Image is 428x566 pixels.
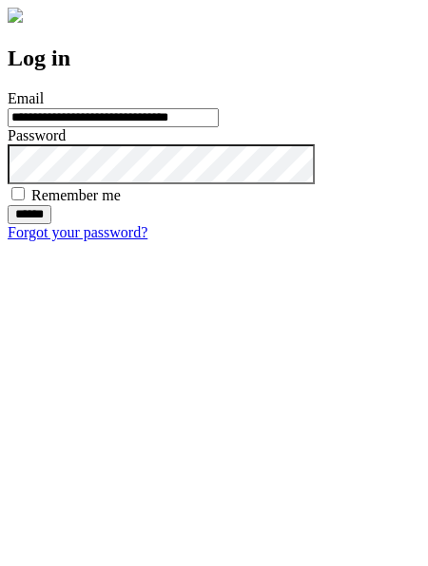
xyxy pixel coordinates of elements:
[8,46,420,71] h2: Log in
[8,224,147,240] a: Forgot your password?
[31,187,121,203] label: Remember me
[8,90,44,106] label: Email
[8,8,23,23] img: logo-4e3dc11c47720685a147b03b5a06dd966a58ff35d612b21f08c02c0306f2b779.png
[8,127,66,143] label: Password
